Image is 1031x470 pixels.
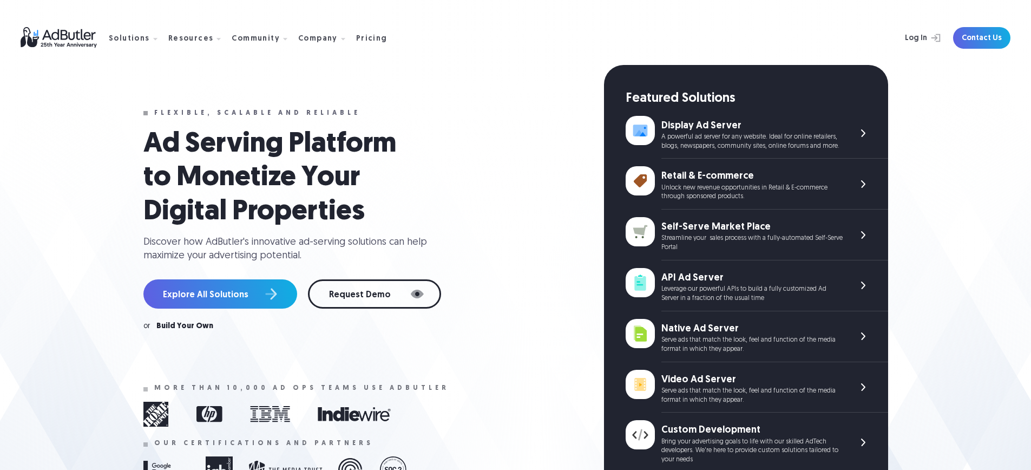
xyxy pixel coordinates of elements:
[154,109,360,117] div: Flexible, scalable and reliable
[661,285,843,303] div: Leverage our powerful APIs to build a fully customized Ad Server in a fraction of the usual time
[626,362,888,413] a: Video Ad Server Serve ads that match the look, feel and function of the media format in which the...
[876,27,947,49] a: Log In
[143,128,425,229] h1: Ad Serving Platform to Monetize Your Digital Properties
[154,440,373,447] div: Our certifications and partners
[168,35,214,43] div: Resources
[626,210,888,260] a: Self-Serve Market Place Streamline your sales process with a fully-automated Self-Serve Portal
[661,322,843,336] div: Native Ad Server
[626,311,888,362] a: Native Ad Server Serve ads that match the look, feel and function of the media format in which th...
[661,184,843,202] div: Unlock new revenue opportunities in Retail & E-commerce through sponsored products.
[626,260,888,311] a: API Ad Server Leverage our powerful APIs to build a fully customized Ad Server in a fraction of t...
[661,438,843,465] div: Bring your advertising goals to life with our skilled AdTech developers. We're here to provide cu...
[661,234,843,252] div: Streamline your sales process with a fully-automated Self-Serve Portal
[308,279,441,309] a: Request Demo
[953,27,1010,49] a: Contact Us
[626,108,888,159] a: Display Ad Server A powerful ad server for any website. Ideal for online retailers, blogs, newspa...
[298,35,338,43] div: Company
[156,323,213,330] a: Build Your Own
[143,279,297,309] a: Explore All Solutions
[143,323,150,330] div: or
[232,35,280,43] div: Community
[661,271,843,285] div: API Ad Server
[143,236,436,263] div: Discover how AdButler's innovative ad-serving solutions can help maximize your advertising potent...
[661,119,843,133] div: Display Ad Server
[661,373,843,387] div: Video Ad Server
[661,387,843,405] div: Serve ads that match the look, feel and function of the media format in which they appear.
[109,35,150,43] div: Solutions
[661,133,843,151] div: A powerful ad server for any website. Ideal for online retailers, blogs, newspapers, community si...
[661,423,843,437] div: Custom Development
[626,159,888,210] a: Retail & E-commerce Unlock new revenue opportunities in Retail & E-commerce through sponsored pro...
[661,169,843,183] div: Retail & E-commerce
[661,220,843,234] div: Self-Serve Market Place
[626,90,888,108] div: Featured Solutions
[661,336,843,354] div: Serve ads that match the look, feel and function of the media format in which they appear.
[154,384,449,392] div: More than 10,000 ad ops teams use adbutler
[356,33,396,43] a: Pricing
[356,35,388,43] div: Pricing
